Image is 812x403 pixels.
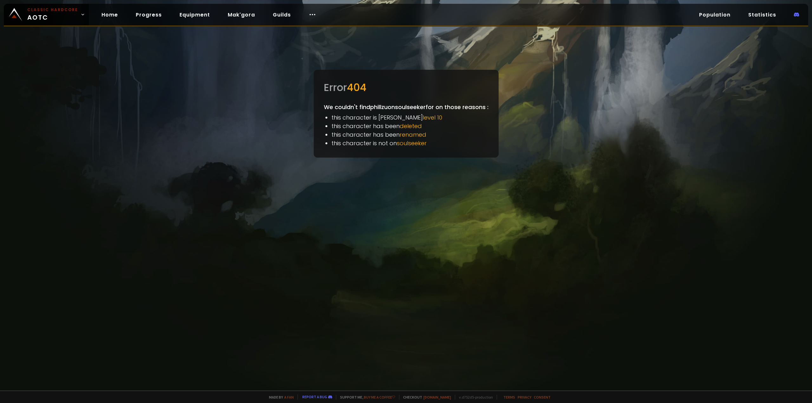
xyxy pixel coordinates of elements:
a: Classic HardcoreAOTC [4,4,89,25]
a: Statistics [743,8,781,21]
span: Support me, [336,395,395,400]
a: a fan [284,395,294,400]
span: Checkout [399,395,451,400]
a: Terms [503,395,515,400]
li: this character has been [331,130,488,139]
div: Error [324,80,488,95]
li: this character has been [331,122,488,130]
span: AOTC [27,7,78,22]
a: Buy me a coffee [364,395,395,400]
li: this character is not on [331,139,488,147]
li: this character is [PERSON_NAME] [331,113,488,122]
span: 404 [347,80,366,94]
span: level 10 [423,114,442,121]
a: Consent [534,395,551,400]
span: Made by [265,395,294,400]
a: Population [694,8,736,21]
span: renamed [400,131,426,139]
a: Home [96,8,123,21]
a: Progress [131,8,167,21]
a: Equipment [174,8,215,21]
span: v. d752d5 - production [455,395,493,400]
a: [DOMAIN_NAME] [423,395,451,400]
a: Privacy [518,395,531,400]
span: soulseeker [397,139,427,147]
a: Report a bug [302,394,327,399]
span: deleted [400,122,422,130]
small: Classic Hardcore [27,7,78,13]
div: We couldn't find phillzu on soulseeker for on those reasons : [314,70,499,158]
a: Mak'gora [223,8,260,21]
a: Guilds [268,8,296,21]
